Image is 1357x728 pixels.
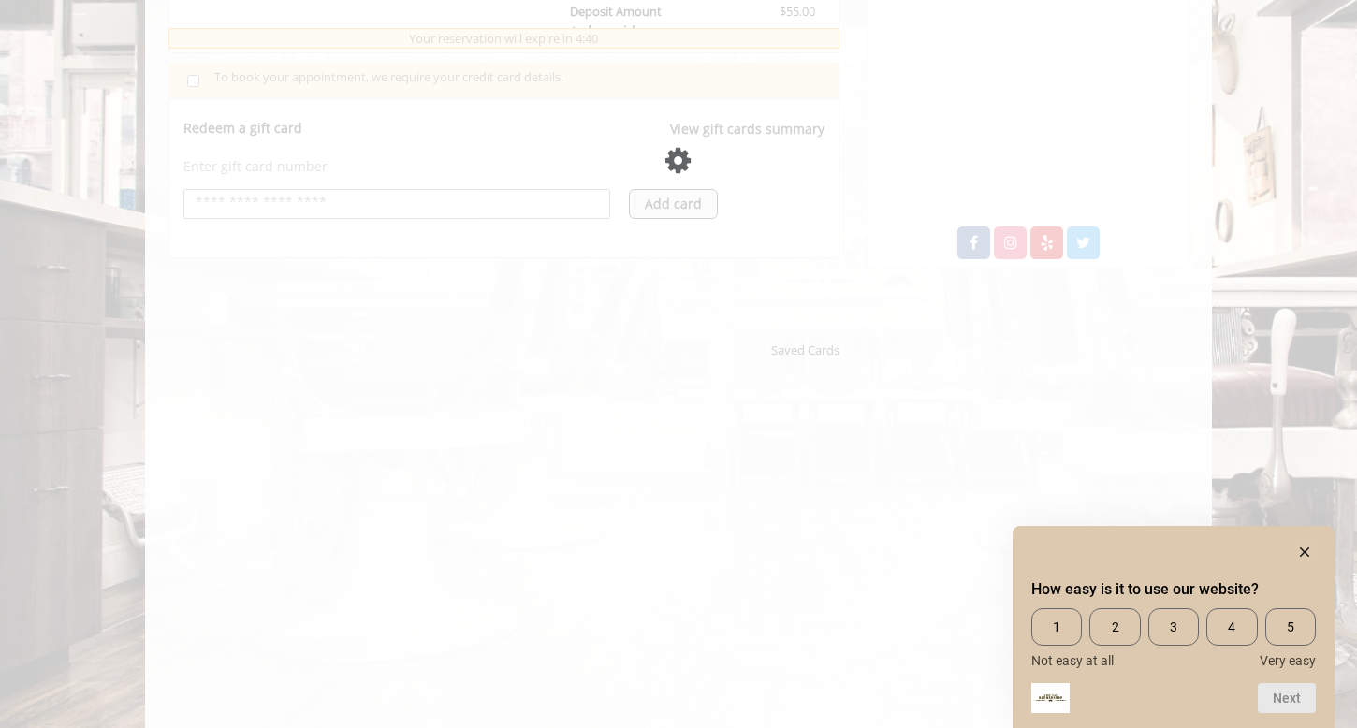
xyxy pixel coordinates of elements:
[1031,608,1316,668] div: How easy is it to use our website? Select an option from 1 to 5, with 1 being Not easy at all and...
[1031,653,1114,668] span: Not easy at all
[1031,608,1082,646] span: 1
[1031,578,1316,601] h2: How easy is it to use our website? Select an option from 1 to 5, with 1 being Not easy at all and...
[1206,608,1257,646] span: 4
[1258,683,1316,713] button: Next question
[1089,608,1140,646] span: 2
[1293,541,1316,563] button: Hide survey
[1148,608,1199,646] span: 3
[1265,608,1316,646] span: 5
[1031,541,1316,713] div: How easy is it to use our website? Select an option from 1 to 5, with 1 being Not easy at all and...
[1260,653,1316,668] span: Very easy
